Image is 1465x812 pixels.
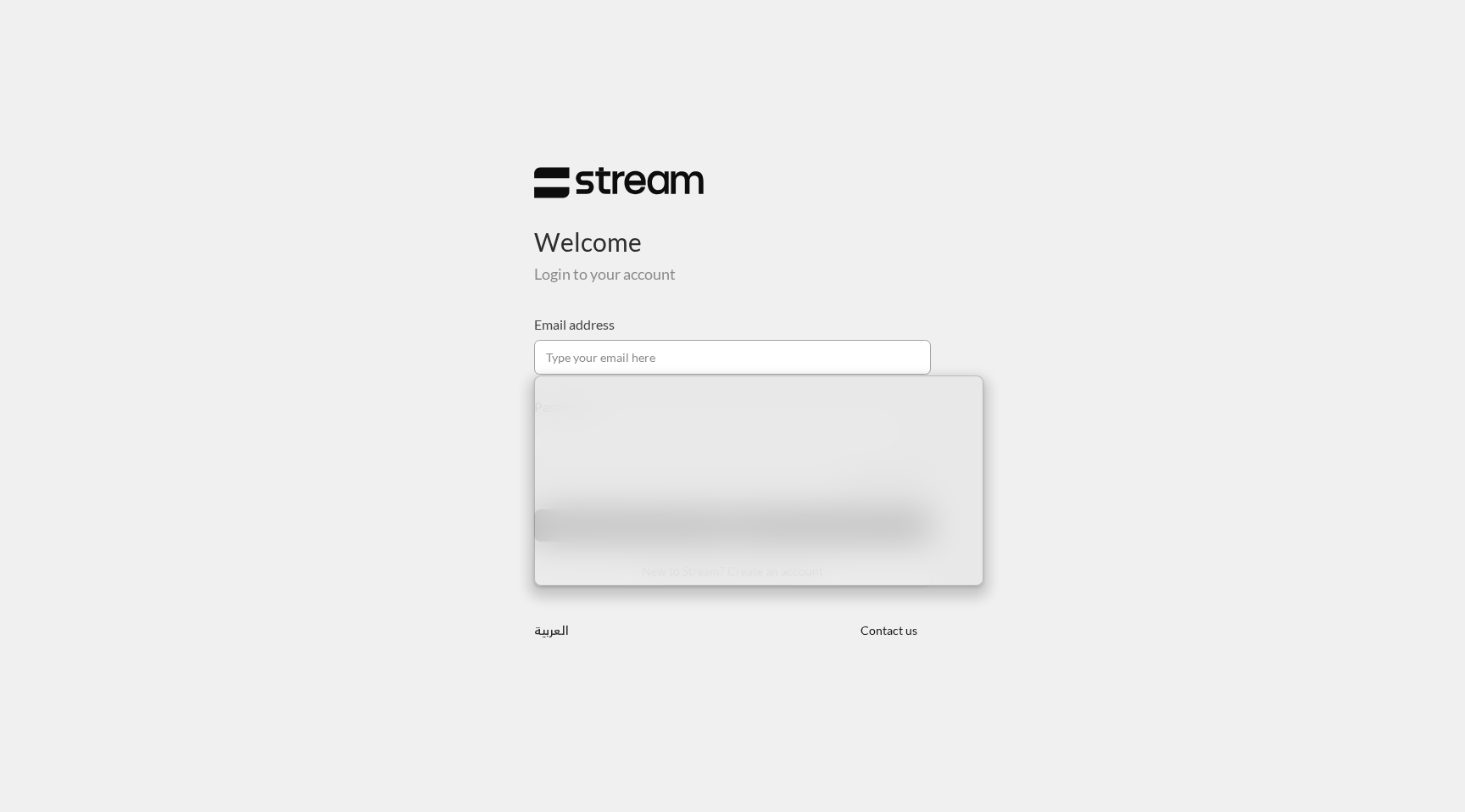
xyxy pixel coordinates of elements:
[534,265,931,284] h5: Login to your account
[846,615,931,646] button: Contact us
[534,166,704,199] img: Stream Logo
[846,623,931,637] a: Contact us
[534,199,931,258] h3: Welcome
[534,615,569,646] a: العربية
[534,314,615,335] label: Email address
[534,340,931,375] input: Type your email here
